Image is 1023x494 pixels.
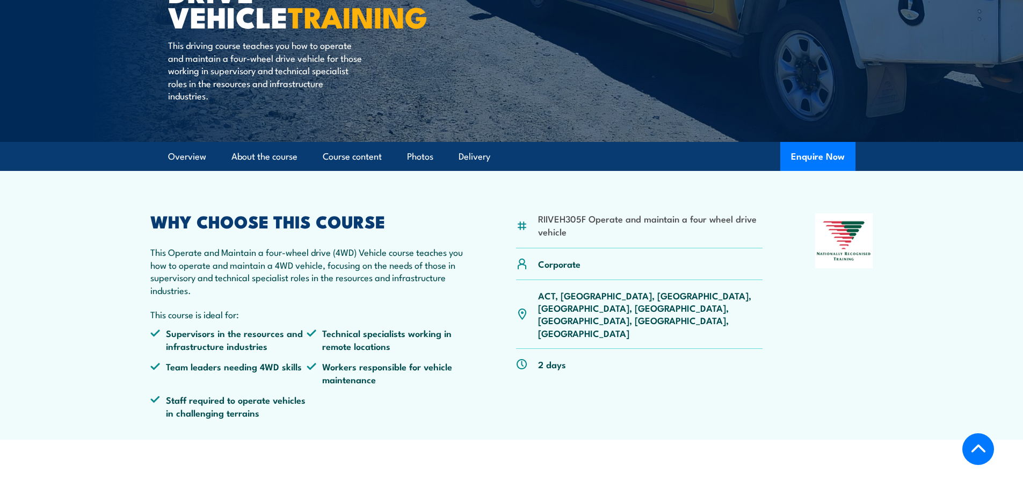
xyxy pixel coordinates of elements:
[459,142,490,171] a: Delivery
[538,212,763,238] li: RIIVEH305F Operate and maintain a four wheel drive vehicle
[150,308,464,320] p: This course is ideal for:
[150,246,464,296] p: This Operate and Maintain a four-wheel drive (4WD) Vehicle course teaches you how to operate and ...
[538,289,763,340] p: ACT, [GEOGRAPHIC_DATA], [GEOGRAPHIC_DATA], [GEOGRAPHIC_DATA], [GEOGRAPHIC_DATA], [GEOGRAPHIC_DATA...
[168,39,364,102] p: This driving course teaches you how to operate and maintain a four-wheel drive vehicle for those ...
[307,360,463,385] li: Workers responsible for vehicle maintenance
[168,142,206,171] a: Overview
[150,360,307,385] li: Team leaders needing 4WD skills
[538,358,566,370] p: 2 days
[407,142,433,171] a: Photos
[231,142,298,171] a: About the course
[780,142,855,171] button: Enquire Now
[815,213,873,268] img: Nationally Recognised Training logo.
[150,393,307,419] li: Staff required to operate vehicles in challenging terrains
[150,327,307,352] li: Supervisors in the resources and infrastructure industries
[538,257,581,270] p: Corporate
[150,213,464,228] h2: WHY CHOOSE THIS COURSE
[323,142,382,171] a: Course content
[307,327,463,352] li: Technical specialists working in remote locations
